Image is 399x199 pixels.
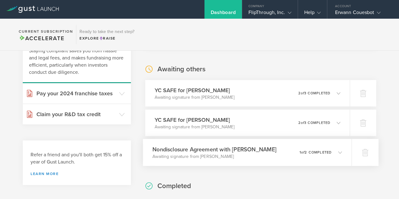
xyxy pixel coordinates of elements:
p: Awaiting signature from [PERSON_NAME] [153,154,277,160]
p: 1 2 completed [300,151,332,154]
em: of [301,150,305,154]
h3: YC SAFE for [PERSON_NAME] [155,116,234,124]
div: Explore [79,36,134,41]
h2: Awaiting others [157,65,205,74]
span: Raise [99,36,116,40]
h3: Refer a friend and you'll both get 15% off a year of Gust Launch. [31,151,123,166]
h2: Current Subscription [19,30,73,33]
div: Staying compliant saves you from hassle and legal fees, and makes fundraising more efficient, par... [23,41,131,83]
div: Erwann Couesbot [335,9,388,19]
div: Ready to take the next step?ExploreRaise [76,25,137,44]
div: FlipThrough, Inc. [248,9,291,19]
em: of [301,91,304,95]
h3: Nondisclosure Agreement with [PERSON_NAME] [153,145,277,154]
p: Awaiting signature from [PERSON_NAME] [155,94,234,101]
p: 2 3 completed [298,92,330,95]
h3: Ready to take the next step? [79,30,134,34]
div: Help [304,9,321,19]
p: 2 3 completed [298,121,330,125]
h3: YC SAFE for [PERSON_NAME] [155,86,234,94]
div: Dashboard [211,9,236,19]
em: of [301,121,304,125]
p: Awaiting signature from [PERSON_NAME] [155,124,234,130]
h3: Pay your 2024 franchise taxes [36,89,116,97]
span: Accelerate [19,35,64,42]
h3: Claim your R&D tax credit [36,110,116,118]
h2: Completed [157,182,191,191]
a: Learn more [31,172,123,176]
